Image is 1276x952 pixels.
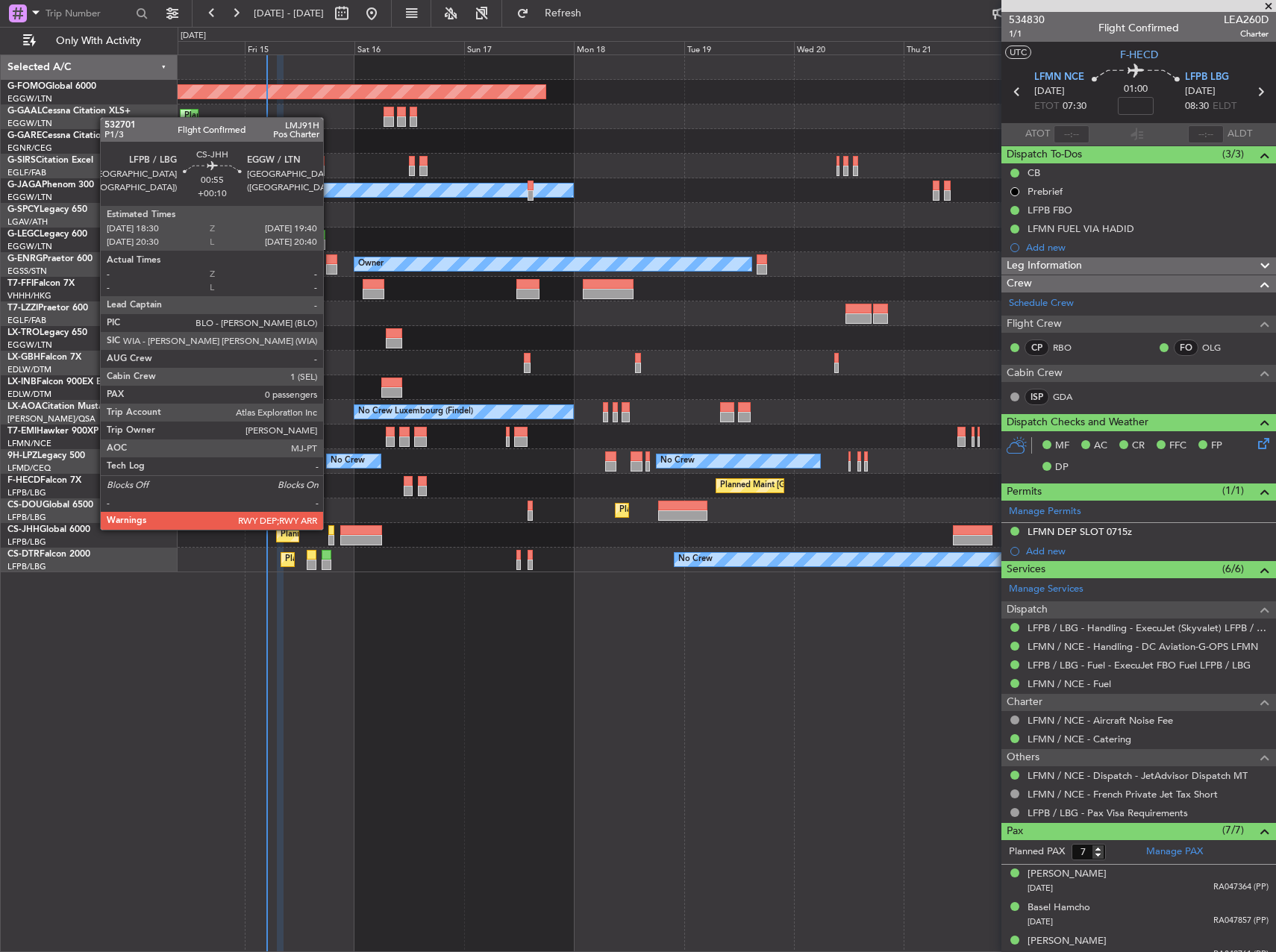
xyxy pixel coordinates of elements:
[1053,341,1086,354] a: RBO
[7,451,37,460] span: 9H-LPZ
[1028,640,1258,653] a: LFMN / NCE - Handling - DC Aviation-G-OPS LFMN
[1028,714,1173,727] a: LFMN / NCE - Aircraft Noise Fee
[1185,99,1209,114] span: 08:30
[1028,659,1251,671] a: LFPB / LBG - Fuel - ExecuJet FBO Fuel LFPB / LBG
[1124,82,1148,97] span: 01:00
[1028,166,1040,179] div: CB
[7,463,51,474] a: LFMD/CEQ
[7,156,93,165] a: G-SIRSCitation Excel
[7,561,46,572] a: LFPB/LBG
[1053,390,1086,404] a: GDA
[7,550,40,559] span: CS-DTR
[619,499,854,522] div: Planned Maint [GEOGRAPHIC_DATA] ([GEOGRAPHIC_DATA])
[1055,460,1069,475] span: DP
[1185,70,1229,85] span: LFPB LBG
[7,339,52,351] a: EGGW/LTN
[1009,28,1045,40] span: 1/1
[7,402,114,411] a: LX-AOACitation Mustang
[1007,146,1082,163] span: Dispatch To-Dos
[1007,316,1062,333] span: Flight Crew
[1025,127,1050,142] span: ATOT
[720,475,955,497] div: Planned Maint [GEOGRAPHIC_DATA] ([GEOGRAPHIC_DATA])
[1005,46,1031,59] button: UTC
[7,315,46,326] a: EGLF/FAB
[1222,146,1244,162] span: (3/3)
[7,181,42,190] span: G-JAGA
[1028,677,1111,690] a: LFMN / NCE - Fuel
[1224,28,1269,40] span: Charter
[1094,439,1107,454] span: AC
[1034,70,1084,85] span: LFMN NCE
[7,353,81,362] a: LX-GBHFalcon 7X
[1120,47,1158,63] span: F-HECD
[1028,901,1090,915] div: Basel Hamcho
[1213,99,1236,114] span: ELDT
[7,536,46,548] a: LFPB/LBG
[660,450,695,472] div: No Crew
[46,2,131,25] input: Trip Number
[7,328,87,337] a: LX-TROLegacy 650
[1174,339,1198,356] div: FO
[1028,867,1107,882] div: [PERSON_NAME]
[358,253,384,275] div: Owner
[135,41,245,54] div: Thu 14
[7,501,43,510] span: CS-DOU
[7,192,52,203] a: EGGW/LTN
[7,525,40,534] span: CS-JHH
[1028,916,1053,927] span: [DATE]
[1025,339,1049,356] div: CP
[235,179,260,201] div: Owner
[7,241,52,252] a: EGGW/LTN
[1007,561,1045,578] span: Services
[1222,561,1244,577] span: (6/6)
[1007,365,1063,382] span: Cabin Crew
[1202,341,1236,354] a: OLG
[7,427,37,436] span: T7-EMI
[1028,883,1053,894] span: [DATE]
[7,230,87,239] a: G-LEGCLegacy 600
[1034,99,1059,114] span: ETOT
[1007,257,1082,275] span: Leg Information
[1224,12,1269,28] span: LEA260D
[7,378,125,386] a: LX-INBFalcon 900EX EASy II
[16,29,162,53] button: Only With Activity
[1009,845,1065,859] label: Planned PAX
[181,30,206,43] div: [DATE]
[1007,694,1042,711] span: Charter
[1028,934,1107,949] div: [PERSON_NAME]
[7,304,88,313] a: T7-LZZIPraetor 600
[7,279,75,288] a: T7-FFIFalcon 7X
[1028,204,1072,216] div: LFPB FBO
[510,1,599,25] button: Refresh
[1222,483,1244,498] span: (1/1)
[1222,822,1244,838] span: (7/7)
[1063,99,1086,114] span: 07:30
[7,378,37,386] span: LX-INB
[1213,915,1269,927] span: RA047857 (PP)
[358,401,473,423] div: No Crew Luxembourg (Findel)
[7,205,40,214] span: G-SPCY
[7,216,48,228] a: LGAV/ATH
[1025,389,1049,405] div: ISP
[7,167,46,178] a: EGLF/FAB
[1054,125,1089,143] input: --:--
[7,550,90,559] a: CS-DTRFalcon 2000
[7,438,51,449] a: LFMN/NCE
[7,266,47,277] a: EGSS/STN
[7,131,42,140] span: G-GARE
[7,118,52,129] a: EGGW/LTN
[1098,20,1179,36] div: Flight Confirmed
[7,254,93,263] a: G-ENRGPraetor 600
[794,41,904,54] div: Wed 20
[1009,12,1045,28] span: 534830
[574,41,684,54] div: Mon 18
[285,548,520,571] div: Planned Maint [GEOGRAPHIC_DATA] ([GEOGRAPHIC_DATA])
[1169,439,1186,454] span: FFC
[1009,296,1074,311] a: Schedule Crew
[1132,439,1145,454] span: CR
[7,82,46,91] span: G-FOMO
[7,304,38,313] span: T7-LZZI
[7,205,87,214] a: G-SPCYLegacy 650
[7,143,52,154] a: EGNR/CEG
[7,413,96,425] a: [PERSON_NAME]/QSA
